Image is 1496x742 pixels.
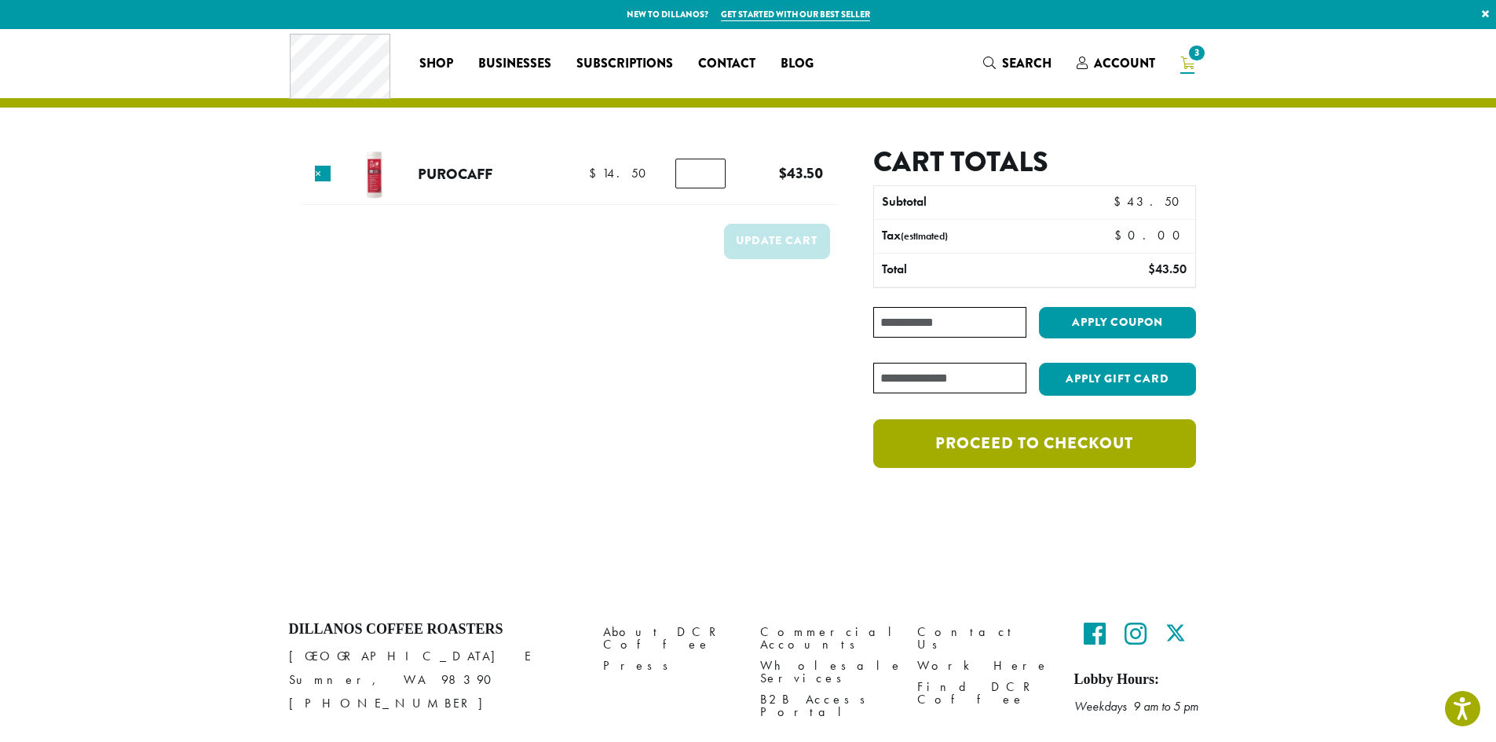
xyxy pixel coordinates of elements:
bdi: 43.50 [1114,193,1187,210]
a: Remove this item [315,166,331,181]
span: 3 [1186,42,1207,64]
a: Wholesale Services [760,655,894,689]
a: About DCR Coffee [603,621,737,655]
bdi: 43.50 [1148,261,1187,277]
h2: Cart totals [873,145,1195,179]
small: (estimated) [901,229,948,243]
a: Contact Us [917,621,1051,655]
bdi: 43.50 [779,163,823,184]
bdi: 0.00 [1114,227,1187,243]
span: $ [1114,193,1127,210]
h4: Dillanos Coffee Roasters [289,621,580,638]
span: $ [589,165,602,181]
span: Shop [419,54,453,74]
span: $ [779,163,787,184]
span: Businesses [478,54,551,74]
span: Blog [781,54,814,74]
a: Commercial Accounts [760,621,894,655]
img: PuroCaff [349,149,400,200]
em: Weekdays 9 am to 5 pm [1074,698,1198,715]
a: Press [603,655,737,676]
span: Account [1094,54,1155,72]
button: Update cart [724,224,830,259]
p: [GEOGRAPHIC_DATA] E Sumner, WA 98390 [PHONE_NUMBER] [289,645,580,715]
span: Contact [698,54,755,74]
a: B2B Access Portal [760,689,894,723]
bdi: 14.50 [589,165,653,181]
span: $ [1114,227,1128,243]
a: Find DCR Coffee [917,677,1051,711]
a: Proceed to checkout [873,419,1195,468]
a: Search [971,50,1064,76]
a: PuroCaff [418,163,492,185]
button: Apply Gift Card [1039,363,1196,396]
th: Subtotal [874,186,1066,219]
a: Work Here [917,655,1051,676]
button: Apply coupon [1039,307,1196,339]
th: Tax [874,220,1101,253]
a: Shop [407,51,466,76]
span: Subscriptions [576,54,673,74]
a: Get started with our best seller [721,8,870,21]
input: Product quantity [675,159,726,188]
span: $ [1148,261,1155,277]
span: Search [1002,54,1052,72]
h5: Lobby Hours: [1074,671,1208,689]
th: Total [874,254,1066,287]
